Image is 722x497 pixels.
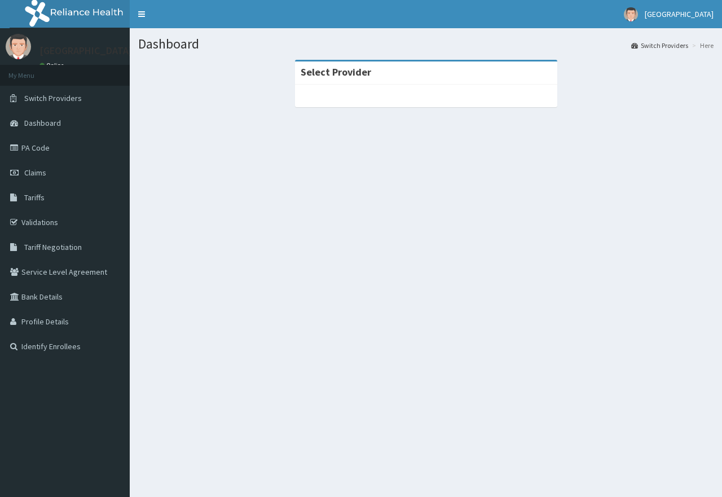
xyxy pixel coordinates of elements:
img: User Image [6,34,31,59]
span: Tariff Negotiation [24,242,82,252]
span: Tariffs [24,192,45,203]
h1: Dashboard [138,37,714,51]
li: Here [689,41,714,50]
strong: Select Provider [301,65,371,78]
span: Dashboard [24,118,61,128]
p: [GEOGRAPHIC_DATA] [39,46,133,56]
span: Switch Providers [24,93,82,103]
a: Switch Providers [631,41,688,50]
a: Online [39,61,67,69]
img: User Image [624,7,638,21]
span: [GEOGRAPHIC_DATA] [645,9,714,19]
span: Claims [24,168,46,178]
